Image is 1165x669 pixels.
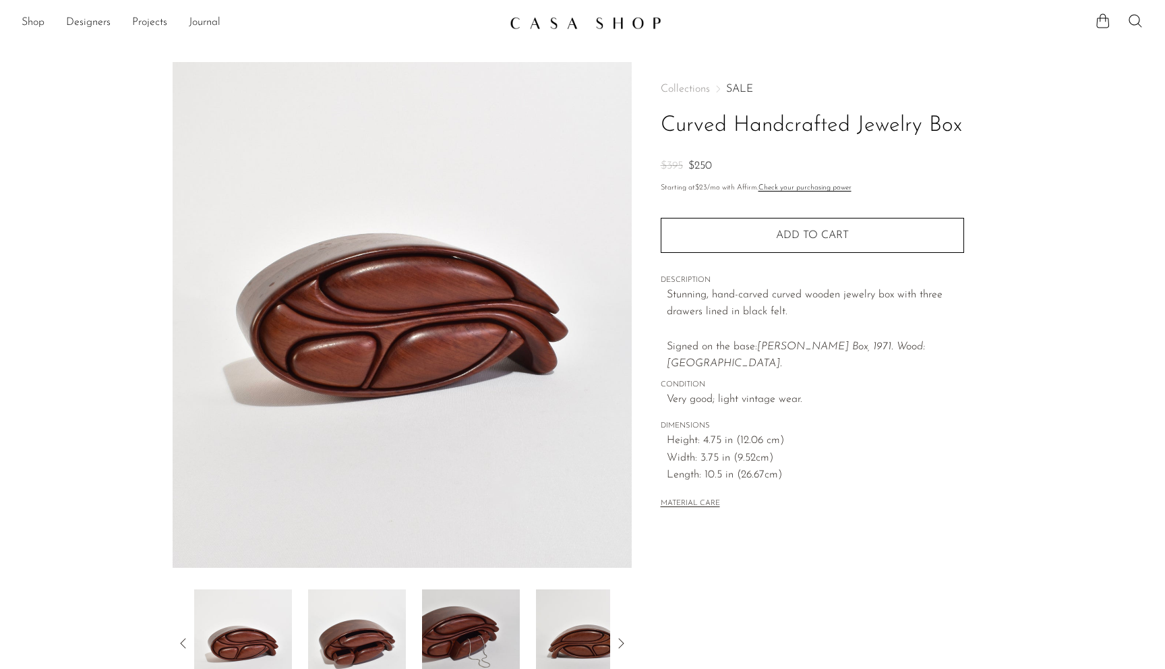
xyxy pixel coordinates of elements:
span: $23 [695,184,707,192]
nav: Desktop navigation [22,11,499,34]
nav: Breadcrumbs [661,84,964,94]
span: DIMENSIONS [661,420,964,432]
span: $395 [661,161,683,171]
p: Starting at /mo with Affirm. [661,182,964,194]
button: Add to cart [661,218,964,253]
span: $250 [688,161,712,171]
span: CONDITION [661,379,964,391]
ul: NEW HEADER MENU [22,11,499,34]
h1: Curved Handcrafted Jewelry Box [661,109,964,143]
a: Designers [66,14,111,32]
span: Width: 3.75 in (9.52cm) [667,450,964,467]
a: Check your purchasing power - Learn more about Affirm Financing (opens in modal) [758,184,852,192]
a: SALE [726,84,753,94]
span: Add to cart [776,229,849,242]
a: Projects [132,14,167,32]
a: Journal [189,14,220,32]
button: MATERIAL CARE [661,499,720,509]
span: Collections [661,84,710,94]
span: Length: 10.5 in (26.67cm) [667,467,964,484]
img: Curved Handcrafted Jewelry Box [173,62,632,568]
span: Height: 4.75 in (12.06 cm) [667,432,964,450]
span: Very good; light vintage wear. [667,391,964,409]
em: [PERSON_NAME] Box, 1971. Wood: [GEOGRAPHIC_DATA]. [667,341,925,370]
span: DESCRIPTION [661,274,964,287]
a: Shop [22,14,44,32]
p: Stunning, hand-carved curved wooden jewelry box with three drawers lined in black felt. Signed on... [667,287,964,373]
